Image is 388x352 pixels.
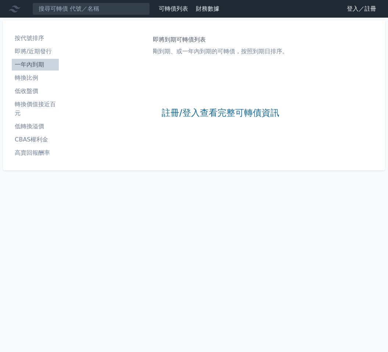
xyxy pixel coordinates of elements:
h1: 即將到期可轉債列表 [153,35,288,44]
li: 轉換比例 [12,73,59,82]
li: CBAS權利金 [12,135,59,144]
a: 註冊/登入查看完整可轉債資訊 [162,107,279,119]
a: 登入／註冊 [341,3,382,15]
li: 高賣回報酬率 [12,148,59,157]
p: 剛到期、或一年內到期的可轉債，按照到期日排序。 [153,47,288,56]
li: 低收盤價 [12,87,59,96]
a: 低轉換溢價 [12,121,59,132]
a: 按代號排序 [12,32,59,44]
a: 低收盤價 [12,85,59,97]
a: CBAS權利金 [12,134,59,146]
a: 可轉債列表 [159,5,188,12]
a: 轉換比例 [12,72,59,84]
input: 搜尋可轉債 代號／名稱 [32,3,150,15]
li: 一年內到期 [12,60,59,69]
a: 一年內到期 [12,59,59,71]
li: 即將/近期發行 [12,47,59,56]
a: 高賣回報酬率 [12,147,59,159]
li: 低轉換溢價 [12,122,59,131]
li: 按代號排序 [12,34,59,43]
a: 即將/近期發行 [12,46,59,57]
a: 財務數據 [196,5,219,12]
a: 轉換價值接近百元 [12,98,59,119]
li: 轉換價值接近百元 [12,100,59,118]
